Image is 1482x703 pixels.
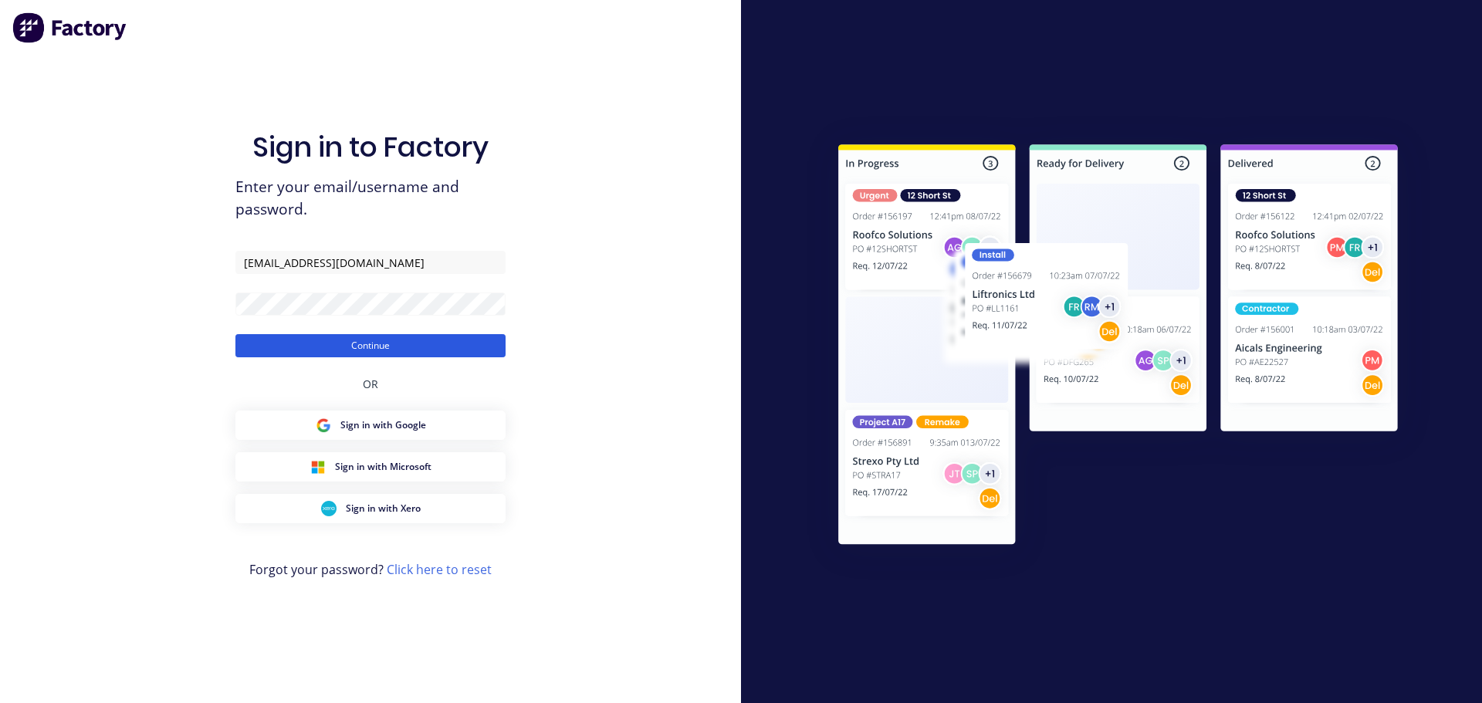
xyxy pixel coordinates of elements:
[235,334,506,357] button: Continue
[235,411,506,440] button: Google Sign inSign in with Google
[316,417,331,433] img: Google Sign in
[804,113,1432,581] img: Sign in
[235,494,506,523] button: Xero Sign inSign in with Xero
[387,561,492,578] a: Click here to reset
[310,459,326,475] img: Microsoft Sign in
[363,357,378,411] div: OR
[335,460,431,474] span: Sign in with Microsoft
[12,12,128,43] img: Factory
[235,251,506,274] input: Email/Username
[235,452,506,482] button: Microsoft Sign inSign in with Microsoft
[235,176,506,221] span: Enter your email/username and password.
[249,560,492,579] span: Forgot your password?
[340,418,426,432] span: Sign in with Google
[252,130,489,164] h1: Sign in to Factory
[346,502,421,515] span: Sign in with Xero
[321,501,337,516] img: Xero Sign in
